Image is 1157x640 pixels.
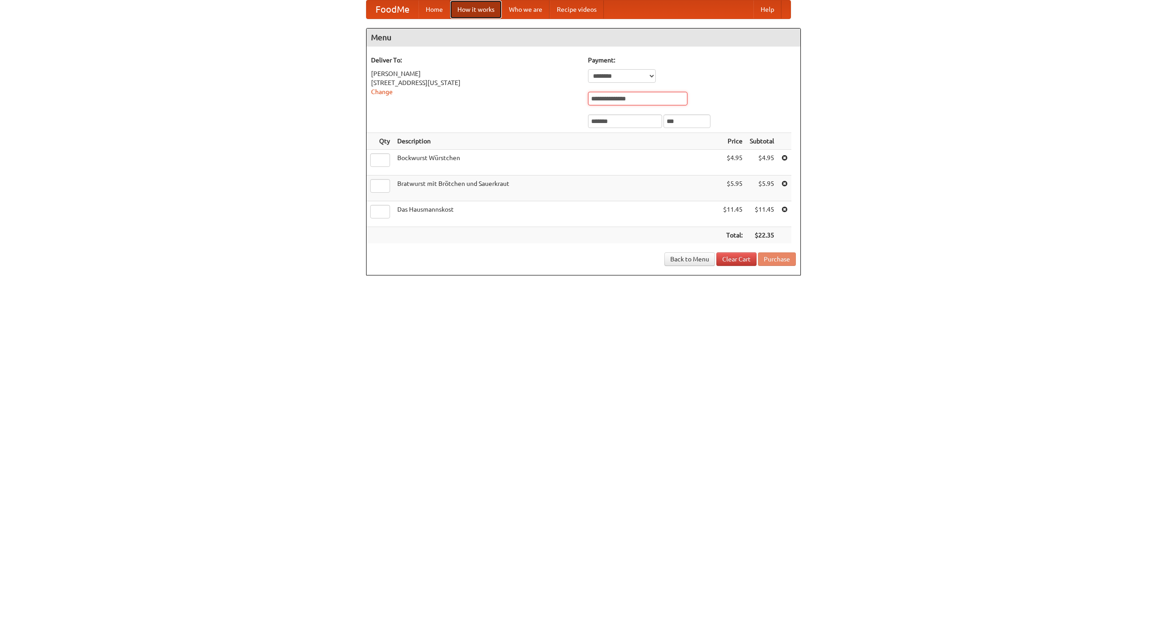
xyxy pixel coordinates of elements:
[371,69,579,78] div: [PERSON_NAME]
[394,150,720,175] td: Bockwurst Würstchen
[371,88,393,95] a: Change
[753,0,781,19] a: Help
[394,175,720,201] td: Bratwurst mit Brötchen und Sauerkraut
[720,133,746,150] th: Price
[758,252,796,266] button: Purchase
[720,227,746,244] th: Total:
[550,0,604,19] a: Recipe videos
[720,150,746,175] td: $4.95
[367,28,800,47] h4: Menu
[450,0,502,19] a: How it works
[588,56,796,65] h5: Payment:
[716,252,757,266] a: Clear Cart
[746,175,778,201] td: $5.95
[746,150,778,175] td: $4.95
[367,0,419,19] a: FoodMe
[394,133,720,150] th: Description
[720,175,746,201] td: $5.95
[746,227,778,244] th: $22.35
[371,78,579,87] div: [STREET_ADDRESS][US_STATE]
[502,0,550,19] a: Who we are
[664,252,715,266] a: Back to Menu
[367,133,394,150] th: Qty
[394,201,720,227] td: Das Hausmannskost
[419,0,450,19] a: Home
[746,133,778,150] th: Subtotal
[746,201,778,227] td: $11.45
[720,201,746,227] td: $11.45
[371,56,579,65] h5: Deliver To:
